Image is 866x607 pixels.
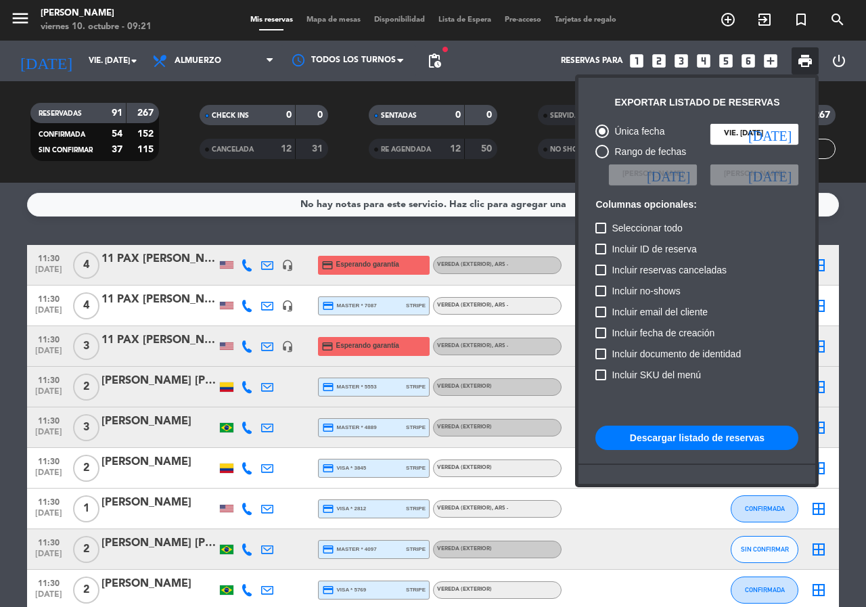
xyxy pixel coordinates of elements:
[748,127,792,141] i: [DATE]
[612,283,680,299] span: Incluir no-shows
[612,241,696,257] span: Incluir ID de reserva
[612,262,727,278] span: Incluir reservas canceladas
[609,144,686,160] div: Rango de fechas
[595,426,798,450] button: Descargar listado de reservas
[612,325,714,341] span: Incluir fecha de creación
[612,346,741,362] span: Incluir documento de identidad
[614,95,779,110] div: Exportar listado de reservas
[595,199,798,210] h6: Columnas opcionales:
[622,168,683,181] span: [PERSON_NAME]
[612,367,701,383] span: Incluir SKU del menú
[797,53,813,69] span: print
[612,304,708,320] span: Incluir email del cliente
[612,220,682,236] span: Seleccionar todo
[724,168,785,181] span: [PERSON_NAME]
[609,124,664,139] div: Única fecha
[647,168,690,181] i: [DATE]
[748,168,792,181] i: [DATE]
